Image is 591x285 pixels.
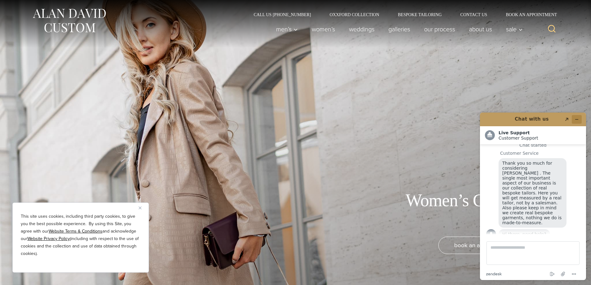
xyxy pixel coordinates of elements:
[269,23,526,35] nav: Primary Navigation
[244,12,559,17] nav: Secondary Navigation
[451,12,497,17] a: Contact Us
[139,204,146,212] button: Close
[388,12,451,17] a: Bespoke Tailoring
[49,228,102,234] a: Website Terms & Conditions
[544,22,559,37] button: View Search Form
[305,23,342,35] a: Women’s
[496,12,559,17] a: Book an Appointment
[139,207,141,209] img: Close
[21,213,141,257] p: This site uses cookies, including third party cookies, to give you the best possible experience. ...
[269,23,305,35] button: Men’s sub menu toggle
[32,7,106,34] img: Alan David Custom
[381,23,417,35] a: Galleries
[499,23,526,35] button: Sale sub menu toggle
[475,108,591,285] iframe: Find more information here
[417,23,462,35] a: Our Process
[27,235,70,242] a: Website Privacy Policy
[14,4,26,10] span: Chat
[454,241,509,250] span: book an appointment
[342,23,381,35] a: weddings
[462,23,499,35] a: About Us
[438,237,525,254] a: book an appointment
[244,12,320,17] a: Call Us [PHONE_NUMBER]
[386,190,525,232] h1: Women’s Custom Suits
[320,12,388,17] a: Oxxford Collection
